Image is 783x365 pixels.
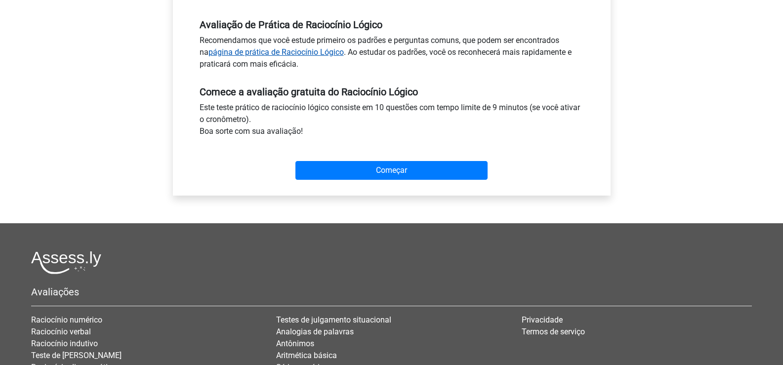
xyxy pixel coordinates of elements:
[200,47,572,69] font: . Ao estudar os padrões, você os reconhecerá mais rapidamente e praticará com mais eficácia.
[31,327,91,336] a: Raciocínio verbal
[276,327,354,336] a: Analogias de palavras
[200,36,559,57] font: Recomendamos que você estude primeiro os padrões e perguntas comuns, que podem ser encontrados na
[200,103,580,124] font: Este teste prático de raciocínio lógico consiste em 10 questões com tempo limite de 9 minutos (se...
[522,315,563,324] a: Privacidade
[31,315,102,324] a: Raciocínio numérico
[295,161,488,180] input: Começar
[200,19,382,31] font: Avaliação de Prática de Raciocínio Lógico
[200,126,303,136] font: Boa sorte com sua avaliação!
[31,286,79,298] font: Avaliações
[31,251,101,274] img: Logotipo da Assessly
[31,351,122,360] a: Teste de [PERSON_NAME]
[276,339,314,348] a: Antônimos
[522,327,585,336] a: Termos de serviço
[31,339,98,348] a: Raciocínio indutivo
[276,315,391,324] a: Testes de julgamento situacional
[208,47,344,57] a: página de prática de Raciocínio Lógico
[276,351,337,360] a: Aritmética básica
[200,86,418,98] font: Comece a avaliação gratuita do Raciocínio Lógico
